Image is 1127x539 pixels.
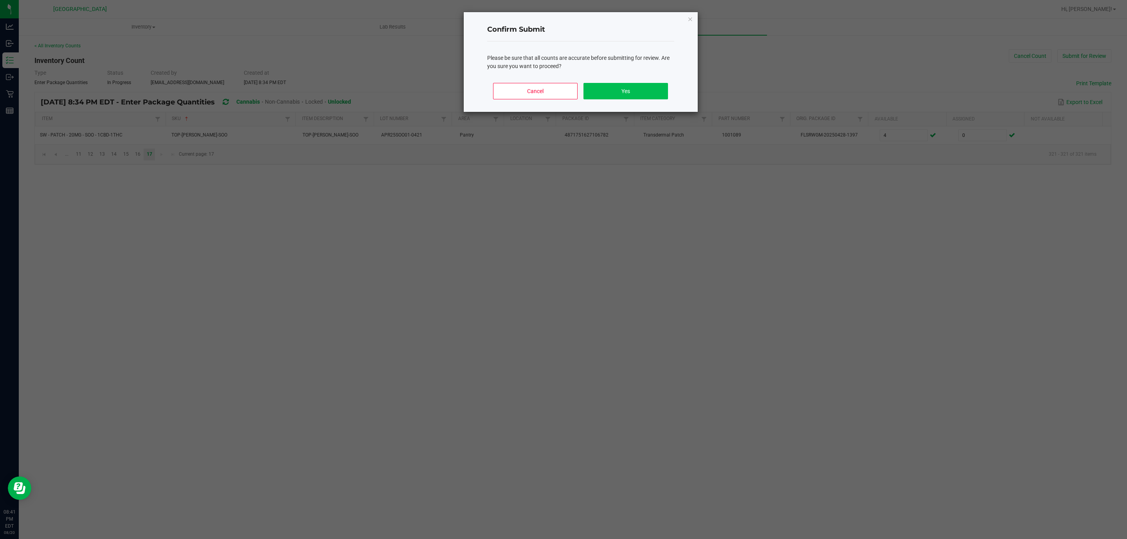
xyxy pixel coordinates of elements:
h4: Confirm Submit [487,25,674,35]
button: Cancel [493,83,577,99]
button: Close [688,14,693,23]
div: Please be sure that all counts are accurate before submitting for review. Are you sure you want t... [487,54,674,70]
button: Yes [583,83,668,99]
iframe: Resource center [8,476,31,500]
